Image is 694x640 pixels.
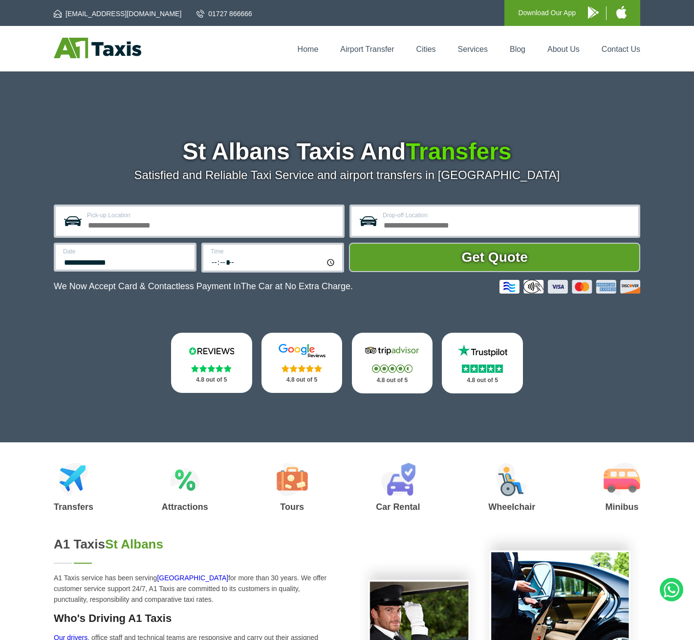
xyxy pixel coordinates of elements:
[182,374,241,386] p: 4.8 out of 5
[363,343,421,358] img: Tripadvisor
[488,503,535,511] h3: Wheelchair
[282,365,322,372] img: Stars
[54,9,181,19] a: [EMAIL_ADDRESS][DOMAIN_NAME]
[298,45,319,53] a: Home
[105,537,163,551] span: St Albans
[54,140,640,163] h1: St Albans Taxis And
[453,343,512,358] img: Trustpilot
[604,463,640,496] img: Minibus
[261,333,343,393] a: Google Stars 4.8 out of 5
[277,463,308,496] img: Tours
[162,503,208,511] h3: Attractions
[171,333,252,393] a: Reviews.io Stars 4.8 out of 5
[453,374,512,387] p: 4.8 out of 5
[496,463,527,496] img: Wheelchair
[376,503,420,511] h3: Car Rental
[352,333,433,393] a: Tripadvisor Stars 4.8 out of 5
[588,6,599,19] img: A1 Taxis Android App
[349,243,640,272] button: Get Quote
[241,281,353,291] span: The Car at No Extra Charge.
[211,249,336,254] label: Time
[277,503,308,511] h3: Tours
[381,463,415,496] img: Car Rental
[54,612,335,625] h3: Who's Driving A1 Taxis
[196,9,252,19] a: 01727 866666
[54,168,640,182] p: Satisfied and Reliable Taxi Service and airport transfers in [GEOGRAPHIC_DATA]
[363,374,422,387] p: 4.8 out of 5
[547,45,580,53] a: About Us
[616,6,627,19] img: A1 Taxis iPhone App
[59,463,88,496] img: Airport Transfers
[54,537,335,552] h2: A1 Taxis
[54,572,335,605] p: A1 Taxis service has been serving for more than 30 years. We offer customer service support 24/7,...
[458,45,488,53] a: Services
[340,45,394,53] a: Airport Transfer
[54,503,93,511] h3: Transfers
[499,280,640,294] img: Credit And Debit Cards
[442,333,523,393] a: Trustpilot Stars 4.8 out of 5
[604,503,640,511] h3: Minibus
[383,212,632,218] label: Drop-off Location
[87,212,337,218] label: Pick-up Location
[191,365,232,372] img: Stars
[462,365,503,373] img: Stars
[170,463,200,496] img: Attractions
[54,281,353,292] p: We Now Accept Card & Contactless Payment In
[273,343,331,358] img: Google
[63,249,189,254] label: Date
[157,574,228,582] a: [GEOGRAPHIC_DATA]
[406,138,511,164] span: Transfers
[182,343,241,358] img: Reviews.io
[602,45,640,53] a: Contact Us
[272,374,332,386] p: 4.8 out of 5
[416,45,436,53] a: Cities
[510,45,525,53] a: Blog
[54,38,141,58] img: A1 Taxis St Albans LTD
[372,365,412,373] img: Stars
[518,7,576,19] p: Download Our App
